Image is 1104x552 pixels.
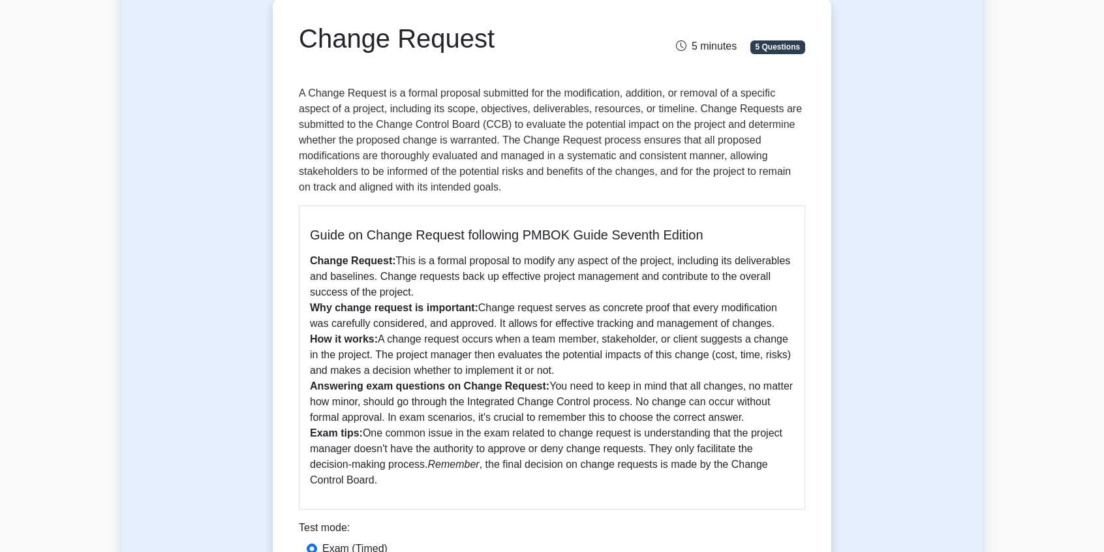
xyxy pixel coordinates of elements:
h1: Change Request [299,23,631,54]
b: Change Request: [310,255,396,266]
b: How it works: [310,333,378,345]
i: Remember [428,459,480,470]
span: 5 minutes [676,40,737,52]
div: Test mode: [299,520,805,541]
span: 5 Questions [750,40,805,54]
p: A Change Request is a formal proposal submitted for the modification, addition, or removal of a s... [299,85,805,195]
b: Answering exam questions on Change Request: [310,380,549,391]
h5: Guide on Change Request following PMBOK Guide Seventh Edition [310,227,794,243]
b: Why change request is important: [310,302,478,313]
p: This is a formal proposal to modify any aspect of the project, including its deliverables and bas... [310,253,794,488]
b: Exam tips: [310,427,363,438]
